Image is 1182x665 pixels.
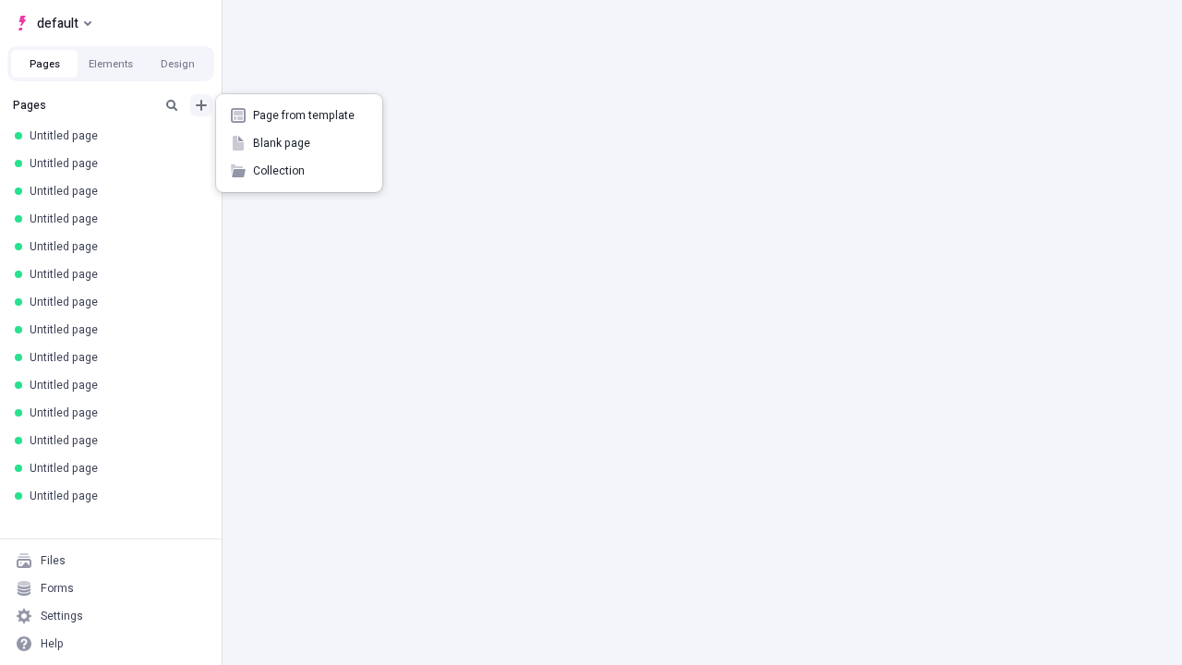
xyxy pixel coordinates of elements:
div: Untitled page [30,350,199,365]
span: Collection [253,163,368,178]
div: Untitled page [30,461,199,476]
div: Untitled page [30,405,199,420]
button: Add new [190,94,212,116]
div: Files [41,553,66,568]
button: Design [144,50,211,78]
div: Untitled page [30,433,199,448]
div: Untitled page [30,378,199,393]
div: Untitled page [30,184,199,199]
div: Untitled page [30,212,199,226]
span: default [37,12,78,34]
span: Page from template [253,108,368,123]
span: Blank page [253,136,368,151]
div: Untitled page [30,239,199,254]
div: Help [41,636,64,651]
div: Add new [216,94,382,192]
button: Pages [11,50,78,78]
div: Untitled page [30,267,199,282]
div: Untitled page [30,489,199,503]
div: Pages [13,98,153,113]
div: Forms [41,581,74,596]
div: Settings [41,609,83,623]
div: Untitled page [30,295,199,309]
button: Elements [78,50,144,78]
div: Untitled page [30,156,199,171]
button: Select site [7,9,99,37]
div: Untitled page [30,322,199,337]
div: Untitled page [30,128,199,143]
